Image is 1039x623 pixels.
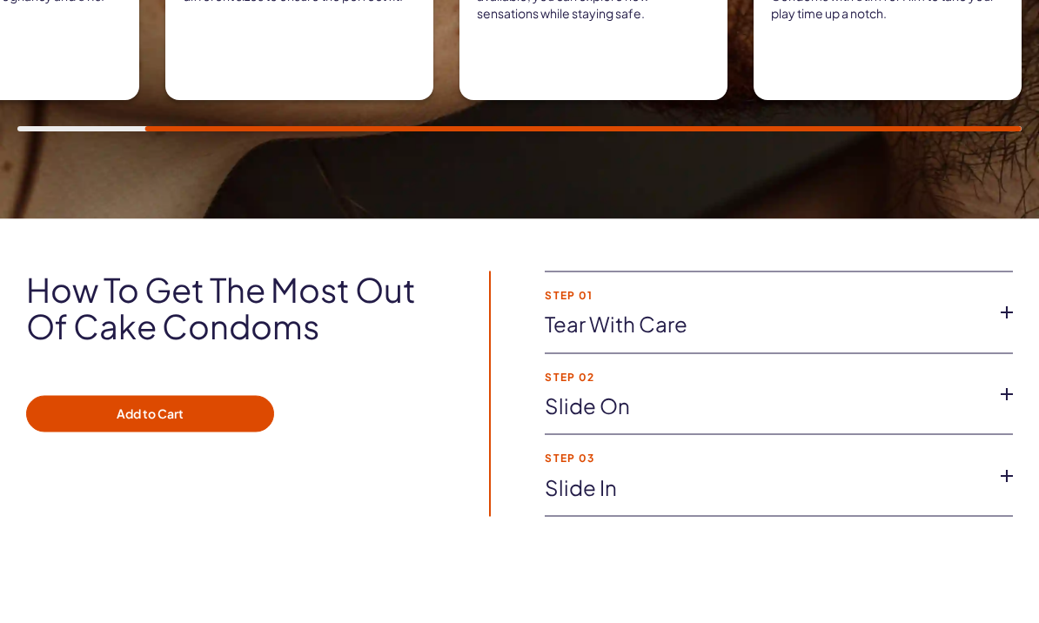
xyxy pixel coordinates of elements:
strong: Step 02 [545,372,985,383]
button: Add to Cart [26,396,274,432]
strong: Step 01 [545,290,985,301]
a: Slide on [545,392,985,421]
strong: Step 03 [545,452,985,464]
a: Tear with Care [545,310,985,339]
h2: How to get the most out of Cake Condoms [26,271,440,345]
a: Slide in [545,473,985,503]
